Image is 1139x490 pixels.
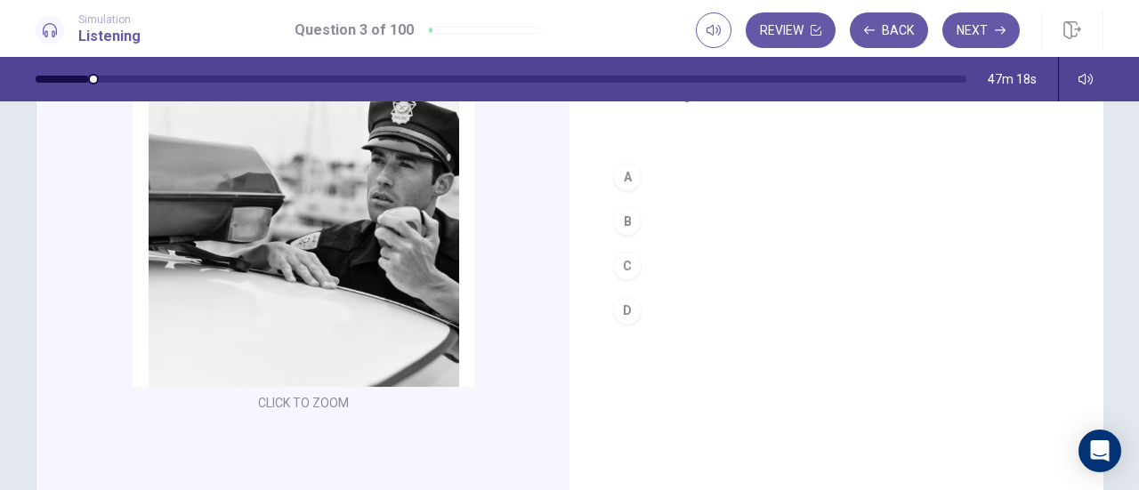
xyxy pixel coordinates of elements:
[78,13,141,26] span: Simulation
[1078,430,1121,472] div: Open Intercom Messenger
[605,199,1068,244] button: B
[850,12,928,48] button: Back
[605,288,1068,333] button: D
[988,72,1037,86] span: 47m 18s
[613,163,642,191] div: A
[613,252,642,280] div: C
[746,12,836,48] button: Review
[78,26,141,47] h1: Listening
[605,155,1068,199] button: A
[613,296,642,325] div: D
[605,244,1068,288] button: C
[295,20,414,41] h1: Question 3 of 100
[942,12,1020,48] button: Next
[613,207,642,236] div: B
